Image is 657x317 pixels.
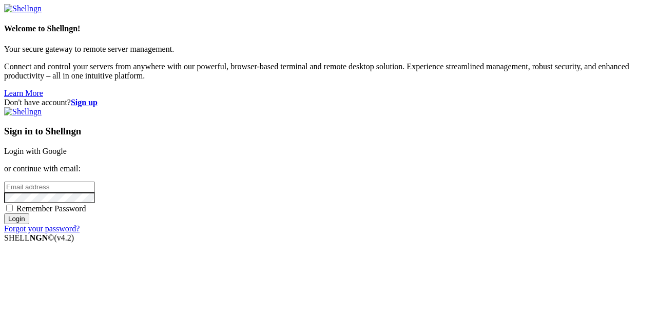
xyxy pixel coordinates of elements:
a: Login with Google [4,147,67,155]
a: Forgot your password? [4,224,80,233]
h3: Sign in to Shellngn [4,126,653,137]
p: or continue with email: [4,164,653,173]
a: Learn More [4,89,43,97]
input: Email address [4,182,95,192]
span: Remember Password [16,204,86,213]
p: Your secure gateway to remote server management. [4,45,653,54]
input: Login [4,213,29,224]
a: Sign up [71,98,98,107]
img: Shellngn [4,4,42,13]
img: Shellngn [4,107,42,116]
div: Don't have account? [4,98,653,107]
h4: Welcome to Shellngn! [4,24,653,33]
input: Remember Password [6,205,13,211]
b: NGN [30,233,48,242]
span: SHELL © [4,233,74,242]
p: Connect and control your servers from anywhere with our powerful, browser-based terminal and remo... [4,62,653,81]
span: 4.2.0 [54,233,74,242]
